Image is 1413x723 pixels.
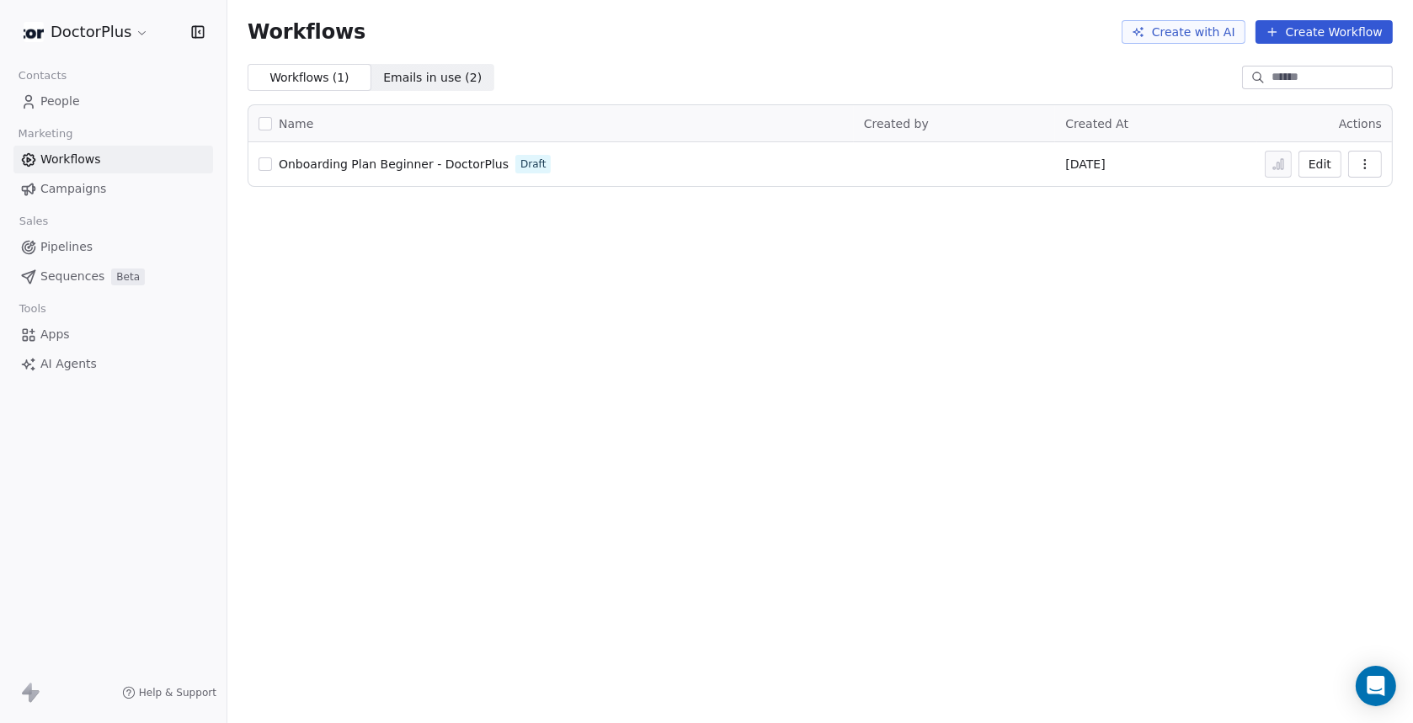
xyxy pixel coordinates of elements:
span: Pipelines [40,238,93,256]
span: Marketing [11,121,80,146]
a: Onboarding Plan Beginner - DoctorPlus [279,156,509,173]
span: Campaigns [40,180,106,198]
span: Workflows [40,151,101,168]
a: Workflows [13,146,213,173]
button: DoctorPlus [20,18,152,46]
span: Contacts [11,63,74,88]
div: Open Intercom Messenger [1356,666,1396,706]
button: Create Workflow [1256,20,1393,44]
span: Apps [40,326,70,343]
a: Pipelines [13,233,213,261]
span: Name [279,115,313,133]
span: People [40,93,80,110]
a: Campaigns [13,175,213,203]
a: AI Agents [13,350,213,378]
a: Help & Support [122,686,216,699]
span: Created by [864,117,929,130]
span: Workflows [248,20,365,44]
span: [DATE] [1065,156,1105,173]
span: Draft [520,157,546,172]
span: Onboarding Plan Beginner - DoctorPlus [279,157,509,171]
a: People [13,88,213,115]
span: Sales [12,209,56,234]
a: SequencesBeta [13,263,213,290]
span: Help & Support [139,686,216,699]
span: AI Agents [40,355,97,373]
a: Apps [13,321,213,348]
span: Tools [12,296,53,322]
button: Create with AI [1122,20,1245,44]
span: Created At [1065,117,1128,130]
span: DoctorPlus [51,21,131,43]
span: Sequences [40,268,104,285]
span: Emails in use ( 2 ) [383,69,482,87]
img: logo-Doctor-Plus.jpg [24,22,44,42]
span: Actions [1339,117,1382,130]
button: Edit [1298,151,1341,178]
span: Beta [111,268,145,285]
